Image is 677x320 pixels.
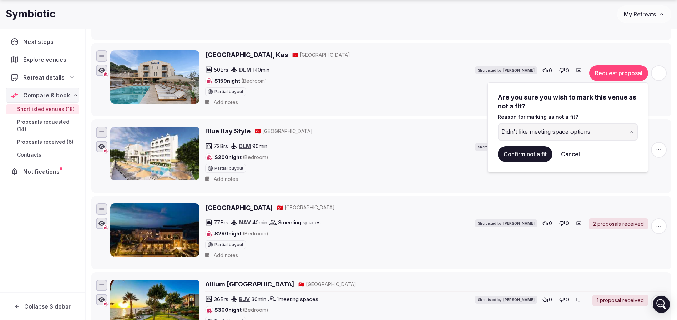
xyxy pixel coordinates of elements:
[6,150,79,160] a: Contracts
[214,66,228,73] span: 50 Brs
[475,143,537,151] div: Shortlisted by
[498,93,638,111] h3: Are you sure you wish to mark this venue as not a fit?
[239,296,250,303] a: BJV
[214,142,228,150] span: 72 Brs
[252,219,267,226] span: 40 min
[214,230,268,237] span: $290 night
[540,295,554,305] button: 0
[23,73,65,82] span: Retreat details
[110,127,199,180] img: Blue Bay Style
[17,118,76,133] span: Proposals requested (14)
[23,37,56,46] span: Next steps
[214,306,268,314] span: $300 night
[549,220,552,227] span: 0
[262,128,313,135] span: [GEOGRAPHIC_DATA]
[241,78,267,84] span: (Bedroom)
[498,146,552,162] button: Confirm not a fit
[110,50,199,104] img: Radisson Blu Hotel, Kas
[255,128,261,135] button: 🇹🇷
[475,219,537,227] div: Shortlisted by
[498,113,638,121] p: Reason for marking as not a fit?
[251,295,266,303] span: 30 min
[503,68,535,73] span: [PERSON_NAME]
[292,51,298,59] button: 🇹🇷
[277,204,283,210] span: 🇹🇷
[557,65,571,75] button: 0
[298,281,304,287] span: 🇹🇷
[540,65,554,75] button: 0
[6,137,79,147] a: Proposals received (6)
[205,127,251,136] a: Blue Bay Style
[277,204,283,211] button: 🇹🇷
[540,218,554,228] button: 0
[300,51,350,59] span: [GEOGRAPHIC_DATA]
[298,281,304,288] button: 🇹🇷
[549,296,552,303] span: 0
[549,67,552,74] span: 0
[475,66,537,74] div: Shortlisted by
[557,218,571,228] button: 0
[503,221,535,226] span: [PERSON_NAME]
[592,295,648,306] a: 1 proposal received
[6,164,79,179] a: Notifications
[214,252,238,259] span: Add notes
[653,296,670,313] div: Open Intercom Messenger
[24,303,71,310] span: Collapse Sidebar
[6,7,55,21] h1: Symbiotic
[589,218,648,230] a: 2 proposals received
[501,128,590,136] div: Didn't like meeting space options
[214,176,238,183] span: Add notes
[557,295,571,305] button: 0
[306,281,356,288] span: [GEOGRAPHIC_DATA]
[6,104,79,114] a: Shortlisted venues (18)
[255,128,261,134] span: 🇹🇷
[292,52,298,58] span: 🇹🇷
[214,154,268,161] span: $200 night
[23,91,70,100] span: Compare & book
[214,219,228,226] span: 77 Brs
[284,204,335,211] span: [GEOGRAPHIC_DATA]
[17,106,75,113] span: Shortlisted venues (18)
[239,143,251,149] a: DLM
[17,138,74,146] span: Proposals received (6)
[503,297,535,302] span: [PERSON_NAME]
[243,230,268,237] span: (Bedroom)
[243,154,268,160] span: (Bedroom)
[6,52,79,67] a: Explore venues
[205,203,273,212] a: [GEOGRAPHIC_DATA]
[6,34,79,49] a: Next steps
[239,219,251,226] a: NAV
[205,280,294,289] a: Allium [GEOGRAPHIC_DATA]
[555,146,586,162] button: Cancel
[624,11,656,18] span: My Retreats
[214,99,238,106] span: Add notes
[6,117,79,134] a: Proposals requested (14)
[589,65,648,81] button: Request proposal
[566,296,569,303] span: 0
[475,296,537,304] div: Shortlisted by
[252,142,267,150] span: 90 min
[277,295,318,303] span: 1 meeting spaces
[617,5,671,23] button: My Retreats
[243,307,268,313] span: (Bedroom)
[239,66,251,73] a: DLM
[205,50,288,59] a: [GEOGRAPHIC_DATA], Kas
[214,295,228,303] span: 36 Brs
[253,66,269,73] span: 140 min
[566,67,569,74] span: 0
[23,55,69,64] span: Explore venues
[566,220,569,227] span: 0
[6,299,79,314] button: Collapse Sidebar
[110,203,199,257] img: Alden Hotel Cappadocia
[214,90,243,94] span: Partial buyout
[23,167,62,176] span: Notifications
[278,219,321,226] span: 3 meeting spaces
[214,166,243,171] span: Partial buyout
[214,243,243,247] span: Partial buyout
